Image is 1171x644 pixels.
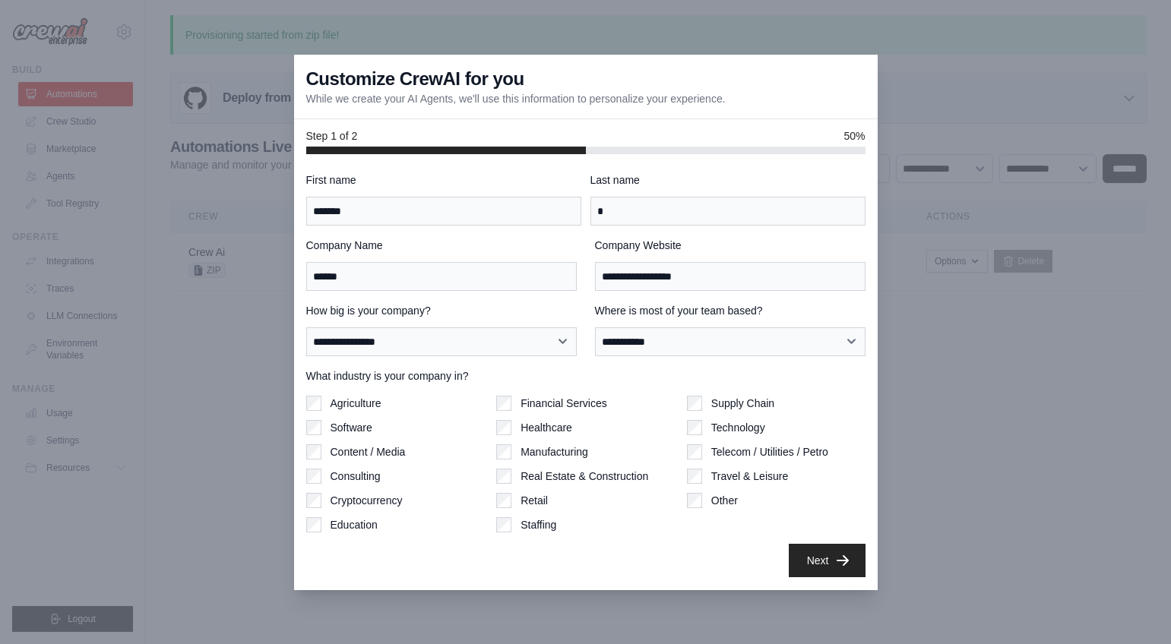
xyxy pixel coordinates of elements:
[331,444,406,459] label: Content / Media
[711,493,738,508] label: Other
[331,493,403,508] label: Cryptocurrency
[521,517,556,532] label: Staffing
[595,238,866,253] label: Company Website
[331,517,378,532] label: Education
[306,368,866,384] label: What industry is your company in?
[521,469,648,484] label: Real Estate & Construction
[595,303,866,318] label: Where is most of your team based?
[306,238,577,253] label: Company Name
[331,469,381,484] label: Consulting
[331,420,372,435] label: Software
[306,91,726,106] p: While we create your AI Agents, we'll use this information to personalize your experience.
[306,128,358,144] span: Step 1 of 2
[306,67,524,91] h3: Customize CrewAI for you
[306,172,581,188] label: First name
[521,493,548,508] label: Retail
[711,469,788,484] label: Travel & Leisure
[306,303,577,318] label: How big is your company?
[711,396,774,411] label: Supply Chain
[521,444,588,459] label: Manufacturing
[843,128,865,144] span: 50%
[521,396,607,411] label: Financial Services
[789,544,866,577] button: Next
[590,172,866,188] label: Last name
[331,396,381,411] label: Agriculture
[521,420,572,435] label: Healthcare
[711,420,765,435] label: Technology
[711,444,828,459] label: Telecom / Utilities / Petro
